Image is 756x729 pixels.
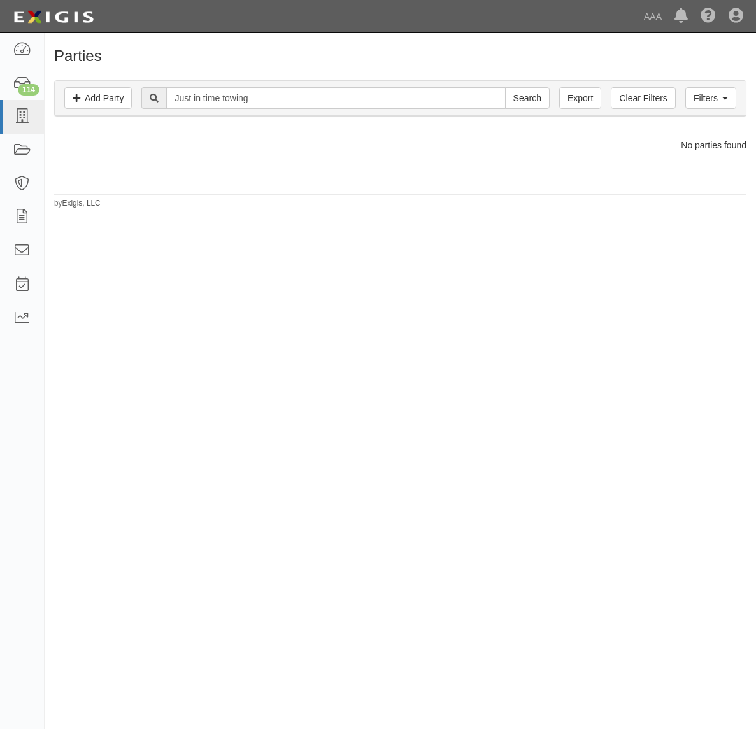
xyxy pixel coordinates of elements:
[685,87,736,109] a: Filters
[54,198,101,209] small: by
[64,87,132,109] a: Add Party
[62,199,101,208] a: Exigis, LLC
[18,84,39,96] div: 114
[505,87,550,109] input: Search
[701,9,716,24] i: Help Center - Complianz
[45,139,756,152] div: No parties found
[559,87,601,109] a: Export
[10,6,97,29] img: logo-5460c22ac91f19d4615b14bd174203de0afe785f0fc80cf4dbbc73dc1793850b.png
[638,4,668,29] a: AAA
[166,87,505,109] input: Search
[611,87,675,109] a: Clear Filters
[54,48,746,64] h1: Parties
